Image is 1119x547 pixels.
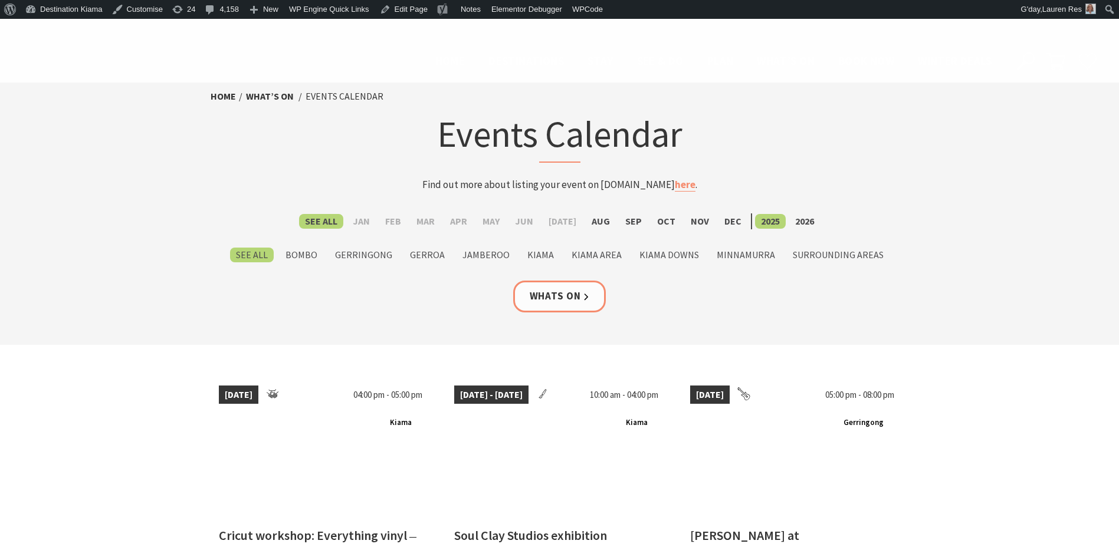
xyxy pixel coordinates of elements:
[651,214,681,229] label: Oct
[619,214,648,229] label: Sep
[219,385,258,404] span: [DATE]
[444,214,473,229] label: Apr
[621,416,652,430] span: Kiama
[454,527,607,543] h4: Soul Clay Studios exhibition
[435,54,465,68] span: Home
[280,248,323,262] label: Bombo
[379,214,407,229] label: Feb
[819,385,900,404] span: 05:00 pm - 08:00 pm
[718,214,747,229] label: Dec
[329,177,791,193] p: Find out more about listing your event on [DOMAIN_NAME] .
[457,248,516,262] label: Jamberoo
[543,214,582,229] label: [DATE]
[329,248,398,262] label: Gerringong
[1042,5,1082,14] span: Lauren Res
[839,416,888,430] span: Gerringong
[584,385,664,404] span: 10:00 am - 04:00 pm
[789,214,820,229] label: 2026
[385,416,416,430] span: Kiama
[404,248,451,262] label: Gerroa
[685,214,715,229] label: Nov
[219,527,407,543] h4: Cricut workshop: Everything vinyl
[299,214,343,229] label: See All
[488,54,564,68] span: Destinations
[838,54,894,68] span: Book now
[637,54,684,68] span: See & Do
[347,385,428,404] span: 04:00 pm - 05:00 pm
[707,54,734,68] span: Plan
[1085,4,1096,14] img: Res-lauren-square-150x150.jpg
[347,214,376,229] label: Jan
[454,385,529,404] span: [DATE] - [DATE]
[755,214,786,229] label: 2025
[477,214,506,229] label: May
[586,214,616,229] label: Aug
[690,385,730,404] span: [DATE]
[675,178,695,192] a: here
[711,248,781,262] label: Minnamurra
[424,52,1003,71] nav: Main Menu
[411,214,441,229] label: Mar
[588,54,613,68] span: Stay
[566,248,628,262] label: Kiama Area
[513,281,606,312] a: Whats On
[918,54,992,68] span: Winter Deals
[509,214,539,229] label: Jun
[634,248,705,262] label: Kiama Downs
[521,248,560,262] label: Kiama
[787,248,890,262] label: Surrounding Areas
[757,54,815,68] span: What’s On
[329,110,791,163] h1: Events Calendar
[230,248,274,262] label: See All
